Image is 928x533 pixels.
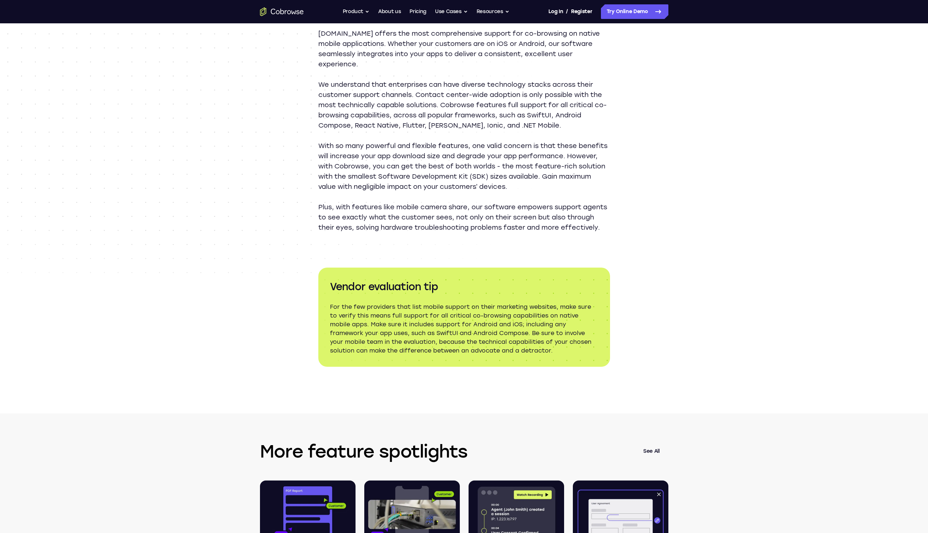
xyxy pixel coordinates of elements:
[343,4,370,19] button: Product
[548,4,563,19] a: Log In
[409,4,426,19] a: Pricing
[566,7,568,16] span: /
[260,440,634,463] h3: More feature spotlights
[435,4,468,19] button: Use Cases
[477,4,509,19] button: Resources
[260,7,304,16] a: Go to the home page
[330,279,598,294] h3: Vendor evaluation tip
[330,303,598,355] p: For the few providers that list mobile support on their marketing websites, make sure to verify t...
[634,443,668,460] a: See All
[318,202,610,233] p: Plus, with features like mobile camera share, our software empowers support agents to see exactly...
[318,79,610,131] p: We understand that enterprises can have diverse technology stacks across their customer support c...
[378,4,401,19] a: About us
[601,4,668,19] a: Try Online Demo
[318,28,610,69] p: [DOMAIN_NAME] offers the most comprehensive support for co-browsing on native mobile applications...
[571,4,592,19] a: Register
[318,141,610,192] p: With so many powerful and flexible features, one valid concern is that these benefits will increa...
